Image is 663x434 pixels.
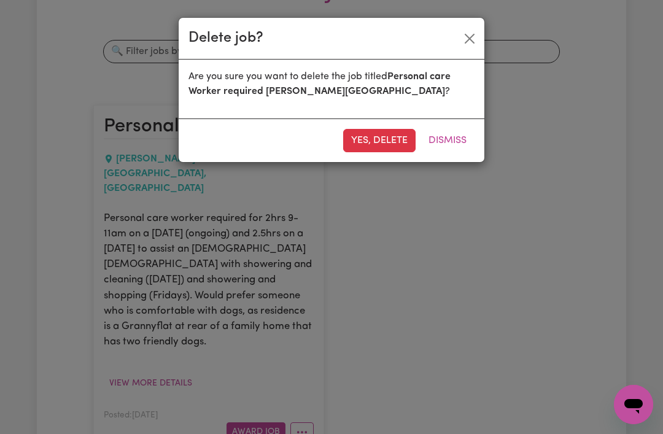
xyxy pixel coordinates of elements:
div: Delete job? [188,28,263,49]
button: Dismiss [421,129,475,152]
button: Yes, delete [343,129,416,152]
p: Are you sure you want to delete the job titled ? [188,69,475,99]
button: Close [460,29,479,48]
iframe: Button to launch messaging window [614,385,653,424]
